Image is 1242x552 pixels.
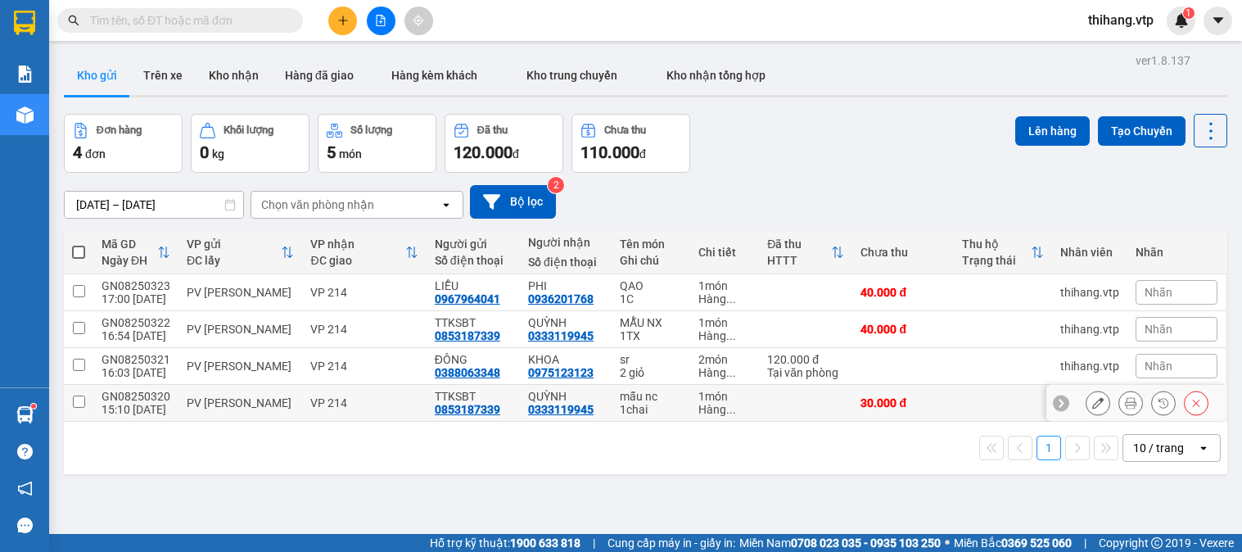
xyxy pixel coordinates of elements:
[302,231,426,274] th: Toggle SortBy
[102,292,170,305] div: 17:00 [DATE]
[454,143,513,162] span: 120.000
[767,254,831,267] div: HTTT
[726,366,736,379] span: ...
[1075,10,1167,30] span: thihang.vtp
[102,390,170,403] div: GN08250320
[17,518,33,533] span: message
[571,114,690,173] button: Chưa thu110.000đ
[767,366,844,379] div: Tại văn phòng
[413,15,424,26] span: aim
[187,396,294,409] div: PV [PERSON_NAME]
[1183,7,1195,19] sup: 1
[1136,246,1217,259] div: Nhãn
[310,254,404,267] div: ĐC giao
[620,403,682,416] div: 1chai
[17,481,33,496] span: notification
[860,246,946,259] div: Chưa thu
[310,323,418,336] div: VP 214
[620,254,682,267] div: Ghi chú
[698,390,751,403] div: 1 món
[620,329,682,342] div: 1TX
[440,198,453,211] svg: open
[64,114,183,173] button: Đơn hàng4đơn
[73,143,82,162] span: 4
[739,534,941,552] span: Miền Nam
[375,15,386,26] span: file-add
[726,329,736,342] span: ...
[187,238,281,251] div: VP gửi
[102,329,170,342] div: 16:54 [DATE]
[102,353,170,366] div: GN08250321
[620,366,682,379] div: 2 giỏ
[639,147,646,161] span: đ
[528,279,603,292] div: PHI
[327,143,336,162] span: 5
[528,256,603,269] div: Số điện thoại
[620,279,682,292] div: QAO
[435,279,512,292] div: LIỄU
[698,246,751,259] div: Chi tiết
[860,323,946,336] div: 40.000 đ
[391,69,477,82] span: Hàng kèm khách
[68,15,79,26] span: search
[1145,360,1172,373] span: Nhãn
[93,231,178,274] th: Toggle SortBy
[310,238,404,251] div: VP nhận
[178,231,302,274] th: Toggle SortBy
[102,366,170,379] div: 16:03 [DATE]
[1086,391,1110,415] div: Sửa đơn hàng
[513,147,519,161] span: đ
[759,231,852,274] th: Toggle SortBy
[528,316,603,329] div: QUỲNH
[528,366,594,379] div: 0975123123
[1037,436,1061,460] button: 1
[261,197,374,213] div: Chọn văn phòng nhận
[1084,534,1086,552] span: |
[1015,116,1090,146] button: Lên hàng
[726,403,736,416] span: ...
[16,66,34,83] img: solution-icon
[548,177,564,193] sup: 2
[470,185,556,219] button: Bộ lọc
[962,238,1031,251] div: Thu hộ
[767,353,844,366] div: 120.000 đ
[1060,246,1119,259] div: Nhân viên
[14,11,35,35] img: logo-vxr
[954,534,1072,552] span: Miền Bắc
[224,124,273,136] div: Khối lượng
[1151,537,1163,549] span: copyright
[90,11,283,29] input: Tìm tên, số ĐT hoặc mã đơn
[65,192,243,218] input: Select a date range.
[698,366,751,379] div: Hàng thông thường
[726,292,736,305] span: ...
[528,292,594,305] div: 0936201768
[367,7,395,35] button: file-add
[102,403,170,416] div: 15:10 [DATE]
[1060,323,1119,336] div: thihang.vtp
[435,316,512,329] div: TTKSBT
[620,390,682,403] div: mẫu nc
[435,329,500,342] div: 0853187339
[1174,13,1189,28] img: icon-new-feature
[1001,536,1072,550] strong: 0369 525 060
[337,15,349,26] span: plus
[187,323,294,336] div: PV [PERSON_NAME]
[1145,323,1172,336] span: Nhãn
[318,114,436,173] button: Số lượng5món
[1197,441,1210,455] svg: open
[698,292,751,305] div: Hàng thông thường
[1186,7,1191,19] span: 1
[31,404,36,409] sup: 1
[16,406,34,423] img: warehouse-icon
[698,279,751,292] div: 1 món
[445,114,563,173] button: Đã thu120.000đ
[666,69,766,82] span: Kho nhận tổng hợp
[528,353,603,366] div: KHOA
[435,353,512,366] div: ĐÔNG
[328,7,357,35] button: plus
[435,366,500,379] div: 0388063348
[1133,440,1184,456] div: 10 / trang
[200,143,209,162] span: 0
[435,403,500,416] div: 0853187339
[860,286,946,299] div: 40.000 đ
